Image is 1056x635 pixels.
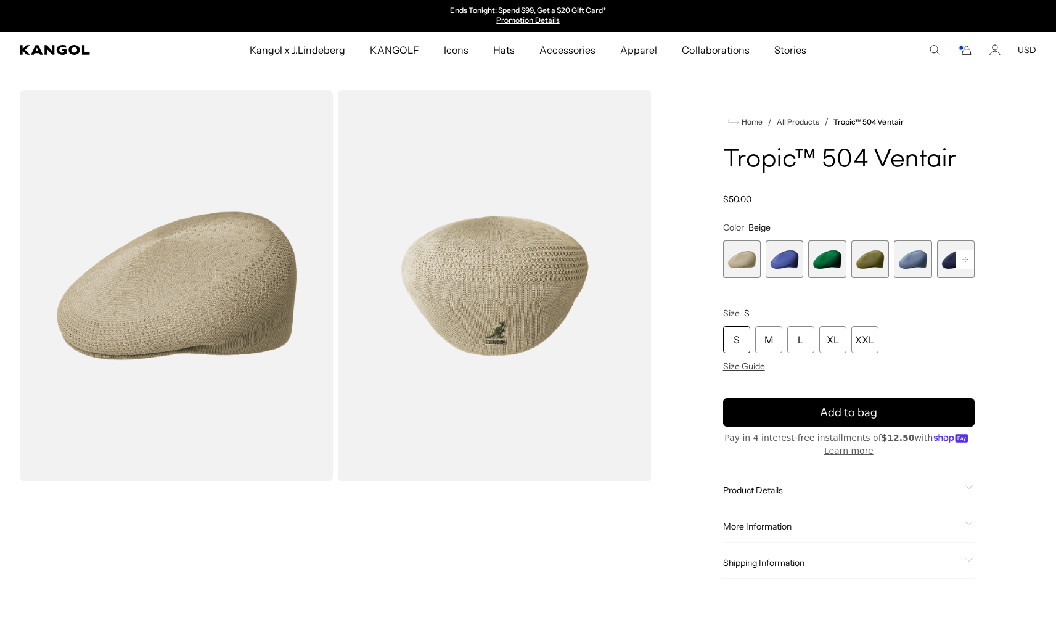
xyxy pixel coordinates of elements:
a: Promotion Details [496,15,559,25]
label: Beige [723,240,761,278]
span: Apparel [620,32,657,68]
img: color-beige [20,90,333,481]
a: Stories [762,32,819,68]
a: Hats [481,32,527,68]
span: Collaborations [682,32,749,68]
span: More Information [723,521,960,532]
li: / [819,115,829,129]
button: Add to bag [723,398,975,427]
span: Product Details [723,485,960,496]
a: Icons [432,32,481,68]
span: Shipping Information [723,557,960,568]
a: Kangol [20,45,165,55]
span: S [744,308,750,319]
a: Apparel [608,32,669,68]
label: Starry Blue [766,240,803,278]
summary: Search here [929,44,940,55]
div: 2 of 22 [766,240,803,278]
a: All Products [777,118,819,126]
a: Tropic™ 504 Ventair [833,118,904,126]
div: 3 of 22 [808,240,846,278]
div: 6 of 22 [937,240,975,278]
label: Green [851,240,889,278]
span: Hats [493,32,515,68]
button: USD [1018,44,1036,55]
div: XXL [851,326,878,353]
div: 1 of 2 [401,6,655,26]
a: Home [728,117,763,128]
span: Size Guide [723,361,765,372]
div: Announcement [401,6,655,26]
li: / [763,115,772,129]
a: Kangol x J.Lindeberg [237,32,358,68]
a: KANGOLF [358,32,431,68]
h1: Tropic™ 504 Ventair [723,147,975,174]
p: Ends Tonight: Spend $99, Get a $20 Gift Card* [450,6,606,16]
a: Accessories [527,32,608,68]
div: 4 of 22 [851,240,889,278]
a: Account [989,44,1001,55]
span: Icons [444,32,469,68]
span: Beige [748,222,771,233]
span: Color [723,222,744,233]
label: Masters Green [808,240,846,278]
slideshow-component: Announcement bar [401,6,655,26]
span: Home [739,118,763,126]
span: Kangol x J.Lindeberg [250,32,346,68]
label: Navy [937,240,975,278]
div: 5 of 22 [894,240,931,278]
div: S [723,326,750,353]
span: Add to bag [820,404,877,421]
a: Collaborations [669,32,761,68]
span: Size [723,308,740,319]
span: Stories [774,32,806,68]
label: DENIM BLUE [894,240,931,278]
button: Cart [957,44,972,55]
span: Accessories [539,32,596,68]
div: XL [819,326,846,353]
span: $50.00 [723,194,751,205]
div: 1 of 22 [723,240,761,278]
img: color-beige [338,90,651,481]
div: M [755,326,782,353]
nav: breadcrumbs [723,115,975,129]
div: L [787,326,814,353]
span: KANGOLF [370,32,419,68]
